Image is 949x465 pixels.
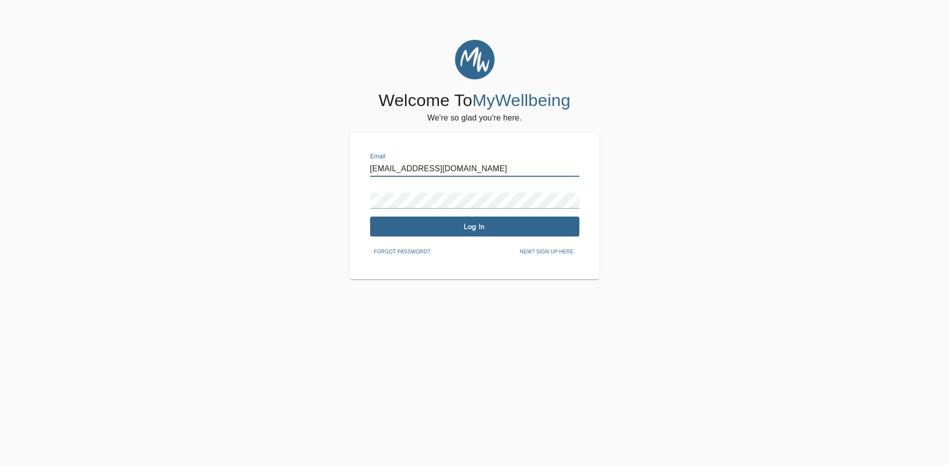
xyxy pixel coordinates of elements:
span: Log In [374,222,575,232]
span: Forgot password? [374,247,430,256]
a: Forgot password? [370,247,434,255]
h6: We're so glad you're here. [427,111,522,125]
span: MyWellbeing [472,91,570,110]
button: Forgot password? [370,244,434,259]
img: MyWellbeing [455,40,495,80]
span: New? Sign up here. [520,247,575,256]
h4: Welcome To [379,90,570,111]
button: New? Sign up here. [516,244,579,259]
label: Email [370,154,386,160]
button: Log In [370,217,579,236]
